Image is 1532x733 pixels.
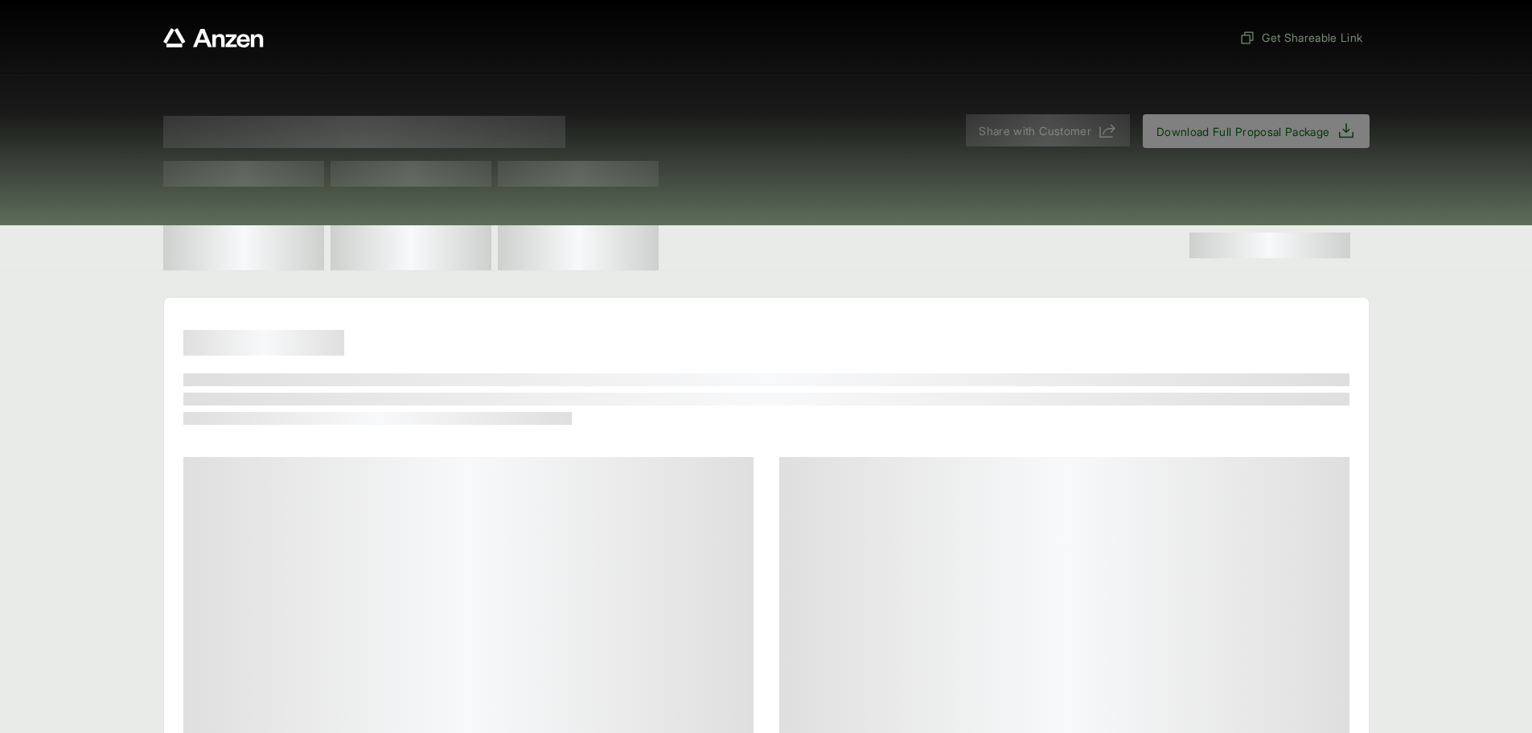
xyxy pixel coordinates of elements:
span: Get Shareable Link [1239,29,1362,46]
button: Get Shareable Link [1233,23,1369,52]
span: Share with Customer [979,122,1091,139]
span: Test [498,161,659,187]
a: Anzen website [163,28,264,47]
span: Proposal for [163,116,565,148]
span: Test [163,161,324,187]
span: Test [331,161,491,187]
